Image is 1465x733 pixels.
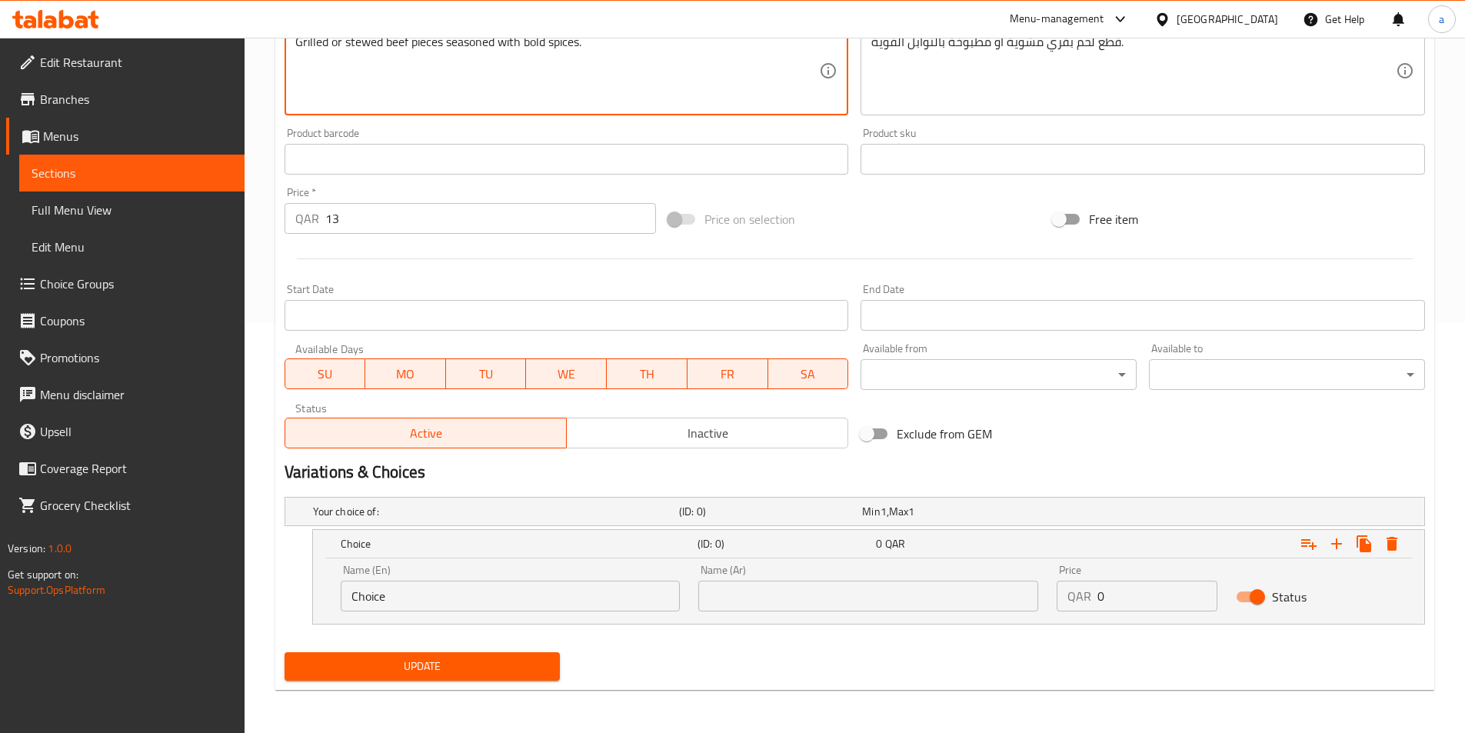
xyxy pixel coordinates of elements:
a: Support.OpsPlatform [8,580,105,600]
button: Clone new choice [1350,530,1378,558]
a: Edit Menu [19,228,245,265]
span: Menu disclaimer [40,385,232,404]
input: Enter name Ar [698,581,1038,611]
span: Upsell [40,422,232,441]
button: TU [446,358,527,389]
span: Version: [8,538,45,558]
button: MO [365,358,446,389]
a: Promotions [6,339,245,376]
input: Please enter price [1097,581,1217,611]
span: MO [371,363,440,385]
span: 1.0.0 [48,538,72,558]
span: QAR [885,534,905,554]
span: Active [291,422,561,445]
a: Full Menu View [19,192,245,228]
span: Full Menu View [32,201,232,219]
a: Menus [6,118,245,155]
span: Choice Groups [40,275,232,293]
h5: Your choice of: [313,504,673,519]
span: TH [613,363,681,385]
span: a [1439,11,1444,28]
span: TU [452,363,521,385]
a: Edit Restaurant [6,44,245,81]
button: SA [768,358,849,389]
button: Inactive [566,418,848,448]
span: Update [297,657,548,676]
span: Coupons [40,312,232,330]
button: Active [285,418,567,448]
span: Free item [1089,210,1138,228]
span: Get support on: [8,565,78,585]
input: Enter name En [341,581,681,611]
div: Expand [285,498,1424,525]
div: [GEOGRAPHIC_DATA] [1177,11,1278,28]
a: Coupons [6,302,245,339]
span: Exclude from GEM [897,425,992,443]
input: Please enter product barcode [285,144,849,175]
a: Coverage Report [6,450,245,487]
h5: (ID: 0) [679,504,856,519]
span: Menus [43,127,232,145]
span: Max [889,501,908,521]
span: Edit Restaurant [40,53,232,72]
h5: (ID: 0) [698,536,870,551]
span: Min [862,501,880,521]
h5: Choice [341,536,691,551]
span: 1 [908,501,914,521]
a: Sections [19,155,245,192]
span: Status [1272,588,1307,606]
span: FR [694,363,762,385]
p: QAR [295,209,319,228]
button: Delete Choice [1378,530,1406,558]
span: SA [774,363,843,385]
div: ​ [861,359,1137,390]
a: Branches [6,81,245,118]
div: Menu-management [1010,10,1104,28]
span: Inactive [573,422,842,445]
span: 1 [881,501,887,521]
input: Please enter product sku [861,144,1425,175]
button: Update [285,652,561,681]
textarea: Grilled or stewed beef pieces seasoned with bold spices. [295,35,820,108]
a: Grocery Checklist [6,487,245,524]
input: Please enter price [325,203,657,234]
textarea: قطع لحم بقري مشوية أو مطبوخة بالتوابل القوية. [871,35,1396,108]
div: ​ [1149,359,1425,390]
div: , [862,504,1039,519]
a: Choice Groups [6,265,245,302]
a: Upsell [6,413,245,450]
span: Grocery Checklist [40,496,232,515]
span: SU [291,363,360,385]
span: Price on selection [704,210,795,228]
span: Sections [32,164,232,182]
span: Promotions [40,348,232,367]
h2: Variations & Choices [285,461,1425,484]
a: Menu disclaimer [6,376,245,413]
button: WE [526,358,607,389]
span: WE [532,363,601,385]
span: 0 [876,534,882,554]
button: FR [688,358,768,389]
button: TH [607,358,688,389]
p: QAR [1067,587,1091,605]
button: Add new choice [1323,530,1350,558]
button: SU [285,358,366,389]
span: Coverage Report [40,459,232,478]
button: Add choice group [1295,530,1323,558]
div: Expand [313,530,1424,558]
span: Branches [40,90,232,108]
span: Edit Menu [32,238,232,256]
